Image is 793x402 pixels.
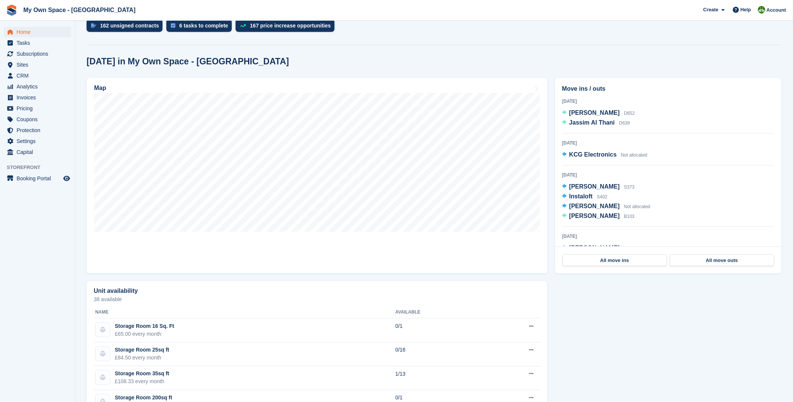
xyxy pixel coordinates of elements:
[624,111,635,116] span: D652
[562,84,775,93] h2: Move ins / outs
[17,38,62,48] span: Tasks
[670,254,774,266] a: All move outs
[94,85,106,91] h2: Map
[569,213,620,219] span: [PERSON_NAME]
[17,81,62,92] span: Analytics
[115,354,169,362] div: £84.50 every month
[17,70,62,81] span: CRM
[569,245,620,251] span: [PERSON_NAME]
[91,23,96,28] img: contract_signature_icon-13c848040528278c33f63329250d36e43548de30e8caae1d1a13099fd9432cc5.svg
[96,347,110,361] img: blank-unit-type-icon-ffbac7b88ba66c5e286b0e438baccc4b9c83835d4c34f86887a83fc20ec27e7b.svg
[396,318,485,343] td: 0/1
[20,4,139,16] a: My Own Space - [GEOGRAPHIC_DATA]
[240,24,246,27] img: price_increase_opportunities-93ffe204e8149a01c8c9dc8f82e8f89637d9d84a8eef4429ea346261dce0b2c0.svg
[4,92,71,103] a: menu
[4,173,71,184] a: menu
[4,103,71,114] a: menu
[17,125,62,136] span: Protection
[4,125,71,136] a: menu
[624,184,635,190] span: S373
[569,183,620,190] span: [PERSON_NAME]
[562,150,648,160] a: KCG Electronics Not allocated
[17,59,62,70] span: Sites
[115,330,174,338] div: £65.00 every month
[569,203,620,209] span: [PERSON_NAME]
[562,244,635,253] a: [PERSON_NAME] B127
[4,147,71,157] a: menu
[179,23,228,29] div: 6 tasks to complete
[396,366,485,390] td: 1/13
[767,6,786,14] span: Account
[703,6,718,14] span: Create
[17,114,62,125] span: Coupons
[624,214,635,219] span: B103
[17,49,62,59] span: Subscriptions
[597,194,607,199] span: S402
[562,172,775,178] div: [DATE]
[619,120,630,126] span: D639
[563,254,667,266] a: All move ins
[94,288,138,294] h2: Unit availability
[166,19,236,36] a: 6 tasks to complete
[562,182,635,192] a: [PERSON_NAME] S373
[758,6,766,14] img: Keely
[17,147,62,157] span: Capital
[562,118,630,128] a: Jassim Al Thani D639
[115,346,169,354] div: Storage Room 25sq ft
[62,174,71,183] a: Preview store
[115,394,172,402] div: Storage Room 200sq ft
[569,119,615,126] span: Jassim Al Thani
[562,212,635,221] a: [PERSON_NAME] B103
[562,202,651,212] a: [PERSON_NAME] Not allocated
[396,343,485,367] td: 0/16
[100,23,159,29] div: 162 unsigned contracts
[562,192,608,202] a: Instaloft S402
[562,140,775,146] div: [DATE]
[250,23,331,29] div: 167 price increase opportunities
[396,306,485,318] th: Available
[4,81,71,92] a: menu
[94,297,540,302] p: 38 available
[4,49,71,59] a: menu
[4,27,71,37] a: menu
[4,70,71,81] a: menu
[87,56,289,67] h2: [DATE] in My Own Space - [GEOGRAPHIC_DATA]
[562,233,775,240] div: [DATE]
[4,38,71,48] a: menu
[569,151,617,158] span: KCG Electronics
[94,306,396,318] th: Name
[17,92,62,103] span: Invoices
[569,193,593,199] span: Instaloft
[87,19,166,36] a: 162 unsigned contracts
[621,152,647,158] span: Not allocated
[624,246,635,251] span: B127
[7,164,75,171] span: Storefront
[115,322,174,330] div: Storage Room 16 Sq. Ft
[17,103,62,114] span: Pricing
[115,370,169,378] div: Storage Room 35sq ft
[562,108,635,118] a: [PERSON_NAME] D652
[96,370,110,385] img: blank-unit-type-icon-ffbac7b88ba66c5e286b0e438baccc4b9c83835d4c34f86887a83fc20ec27e7b.svg
[562,98,775,105] div: [DATE]
[115,378,169,386] div: £108.33 every month
[96,323,110,337] img: blank-unit-type-icon-ffbac7b88ba66c5e286b0e438baccc4b9c83835d4c34f86887a83fc20ec27e7b.svg
[17,27,62,37] span: Home
[171,23,175,28] img: task-75834270c22a3079a89374b754ae025e5fb1db73e45f91037f5363f120a921f8.svg
[741,6,751,14] span: Help
[87,78,548,274] a: Map
[4,59,71,70] a: menu
[6,5,17,16] img: stora-icon-8386f47178a22dfd0bd8f6a31ec36ba5ce8667c1dd55bd0f319d3a0aa187defe.svg
[17,136,62,146] span: Settings
[4,136,71,146] a: menu
[4,114,71,125] a: menu
[17,173,62,184] span: Booking Portal
[624,204,650,209] span: Not allocated
[569,110,620,116] span: [PERSON_NAME]
[236,19,338,36] a: 167 price increase opportunities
